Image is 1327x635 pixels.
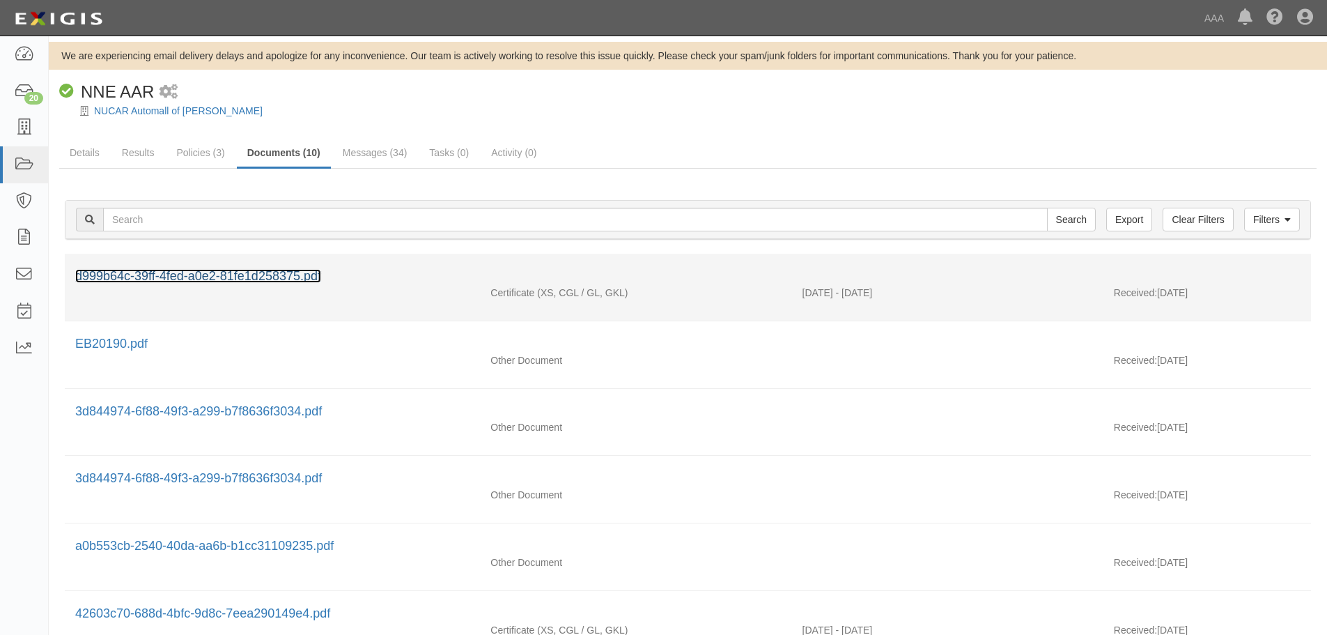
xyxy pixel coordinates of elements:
[59,84,74,99] i: Compliant
[1114,556,1157,569] p: Received:
[480,353,791,367] div: Other Document
[75,539,334,553] a: a0b553cb-2540-40da-aa6b-b1cc31109235.pdf
[419,139,479,167] a: Tasks (0)
[480,420,791,434] div: Other Document
[75,269,321,283] a: d999b64c-39ff-4fed-a0e2-81fe1d258375.pdf
[792,353,1103,354] div: Effective - Expiration
[1266,10,1283,26] i: Help Center - Complianz
[160,85,178,100] i: 1 scheduled workflow
[480,488,791,502] div: Other Document
[49,49,1327,63] div: We are experiencing email delivery delays and apologize for any inconvenience. Our team is active...
[792,286,1103,300] div: Effective 04/01/2025 - Expiration 04/01/2026
[792,420,1103,421] div: Effective - Expiration
[1103,420,1311,441] div: [DATE]
[1103,353,1311,374] div: [DATE]
[75,606,330,620] a: 42603c70-688d-4bfc-9d8c-7eea290149e4.pdf
[481,139,547,167] a: Activity (0)
[1106,208,1152,231] a: Export
[1114,286,1157,300] p: Received:
[1047,208,1096,231] input: Search
[24,92,43,105] div: 20
[1114,420,1157,434] p: Received:
[59,139,110,167] a: Details
[1103,286,1311,307] div: [DATE]
[1114,353,1157,367] p: Received:
[75,335,1301,353] div: EB20190.pdf
[1114,488,1157,502] p: Received:
[480,556,791,569] div: Other Document
[75,471,322,485] a: 3d844974-6f88-49f3-a299-b7f8636f3034.pdf
[94,105,263,116] a: NUCAR Automall of [PERSON_NAME]
[166,139,235,167] a: Policies (3)
[237,139,331,169] a: Documents (10)
[81,82,154,101] span: NNE AAR
[75,537,1301,556] div: a0b553cb-2540-40da-aa6b-b1cc31109235.pdf
[1197,4,1231,32] a: AAA
[75,403,1301,421] div: 3d844974-6f88-49f3-a299-b7f8636f3034.pdf
[1244,208,1300,231] a: Filters
[332,139,418,167] a: Messages (34)
[792,556,1103,556] div: Effective - Expiration
[1103,488,1311,509] div: [DATE]
[103,208,1048,231] input: Search
[111,139,165,167] a: Results
[59,80,154,104] div: NNE AAR
[10,6,107,31] img: logo-5460c22ac91f19d4615b14bd174203de0afe785f0fc80cf4dbbc73dc1793850b.png
[75,605,1301,623] div: 42603c70-688d-4bfc-9d8c-7eea290149e4.pdf
[1103,556,1311,576] div: [DATE]
[75,470,1301,488] div: 3d844974-6f88-49f3-a299-b7f8636f3034.pdf
[75,268,1301,286] div: d999b64c-39ff-4fed-a0e2-81fe1d258375.pdf
[1163,208,1233,231] a: Clear Filters
[75,337,148,351] a: EB20190.pdf
[480,286,791,300] div: Excess/Umbrella Liability Commercial General Liability / Garage Liability Garage Keepers Liability
[75,404,322,418] a: 3d844974-6f88-49f3-a299-b7f8636f3034.pdf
